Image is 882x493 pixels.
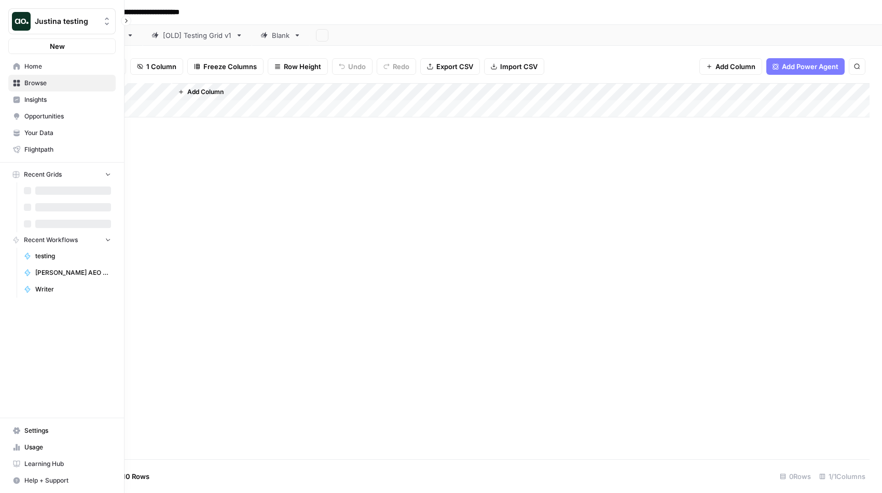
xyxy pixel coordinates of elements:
a: Flightpath [8,141,116,158]
span: Flightpath [24,145,111,154]
span: Home [24,62,111,71]
span: Recent Grids [24,170,62,179]
a: testing [19,248,116,264]
div: [OLD] Testing Grid v1 [163,30,231,41]
span: Undo [348,61,366,72]
button: Recent Workflows [8,232,116,248]
span: Usage [24,443,111,452]
a: Your Data [8,125,116,141]
button: Freeze Columns [187,58,264,75]
span: Add Column [715,61,755,72]
span: Row Height [284,61,321,72]
span: Import CSV [500,61,538,72]
span: Your Data [24,128,111,138]
span: Export CSV [436,61,473,72]
span: Add Power Agent [782,61,838,72]
button: Add Column [699,58,762,75]
button: Help + Support [8,472,116,489]
button: Undo [332,58,373,75]
button: Workspace: Justina testing [8,8,116,34]
button: New [8,38,116,54]
a: Usage [8,439,116,456]
span: testing [35,251,111,261]
span: Add 10 Rows [108,471,149,482]
a: Browse [8,75,116,91]
a: Blank [252,25,310,46]
div: 1/1 Columns [815,468,870,485]
span: New [50,41,65,51]
a: Learning Hub [8,456,116,472]
span: Opportunities [24,112,111,121]
a: Settings [8,422,116,439]
button: 1 Column [130,58,183,75]
span: [PERSON_NAME] AEO Refresh v1 [35,268,111,277]
button: Recent Grids [8,167,116,182]
span: Settings [24,426,111,435]
button: Export CSV [420,58,480,75]
span: Learning Hub [24,459,111,469]
button: Row Height [268,58,328,75]
button: Import CSV [484,58,544,75]
button: Add Column [174,85,228,99]
a: Writer [19,281,116,298]
span: Add Column [187,87,224,97]
span: Browse [24,78,111,88]
div: Blank [272,30,290,41]
button: Redo [377,58,416,75]
div: 0 Rows [776,468,815,485]
span: Justina testing [35,16,98,26]
button: Add Power Agent [766,58,845,75]
img: Justina testing Logo [12,12,31,31]
a: [PERSON_NAME] AEO Refresh v1 [19,264,116,281]
a: Opportunities [8,108,116,125]
span: 1 Column [146,61,176,72]
span: Help + Support [24,476,111,485]
span: Insights [24,95,111,104]
a: [OLD] Testing Grid v1 [143,25,252,46]
span: Freeze Columns [203,61,257,72]
span: Redo [393,61,409,72]
span: Recent Workflows [24,235,78,245]
a: Insights [8,91,116,108]
span: Writer [35,285,111,294]
a: Home [8,58,116,75]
